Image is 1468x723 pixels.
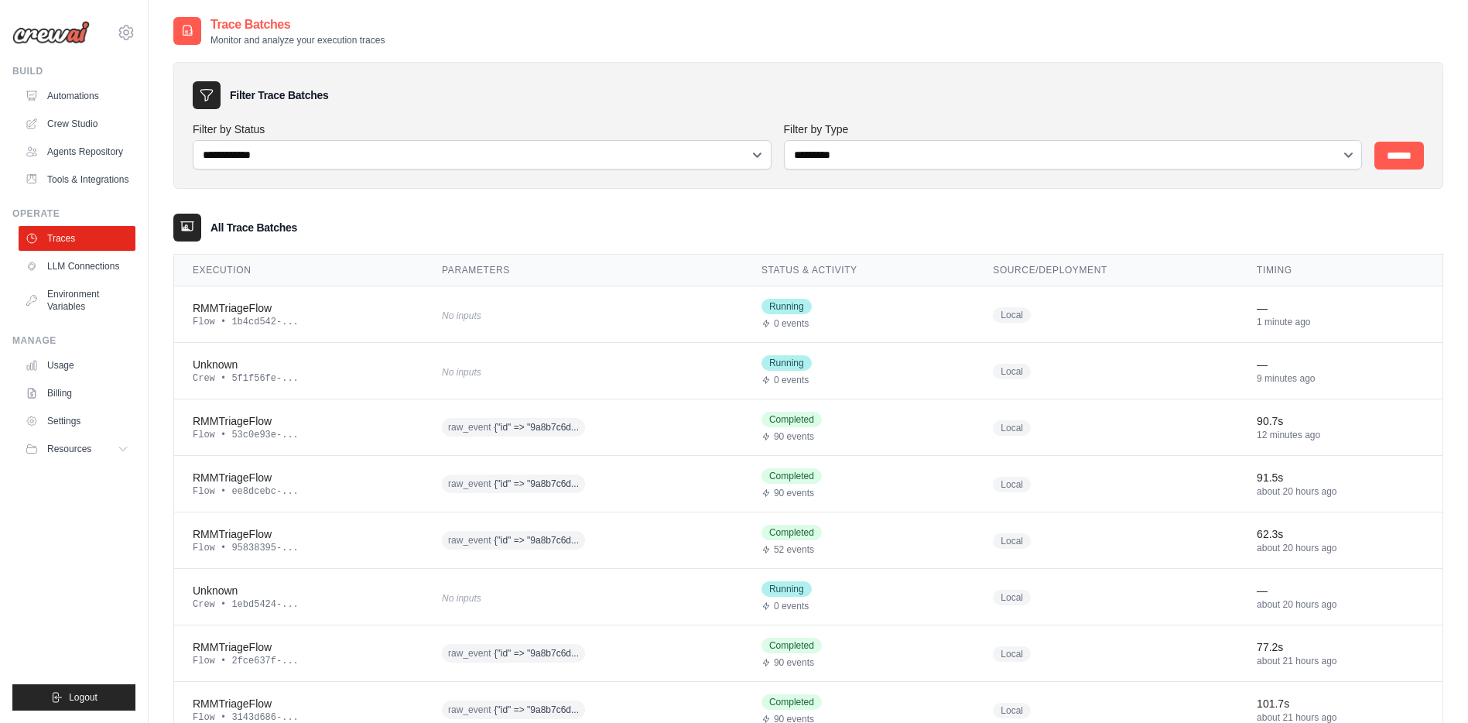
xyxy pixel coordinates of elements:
[210,34,385,46] p: Monitor and analyze your execution traces
[69,691,98,704] span: Logout
[774,656,814,669] span: 90 events
[761,355,812,371] span: Running
[993,364,1031,379] span: Local
[193,122,772,137] label: Filter by Status
[1257,655,1424,667] div: about 21 hours ago
[1238,255,1442,286] th: Timing
[774,430,814,443] span: 90 events
[448,647,491,660] span: raw_event
[174,512,1442,569] tr: View details for RMMTriageFlow execution
[993,646,1031,662] span: Local
[1257,413,1424,429] div: 90.7s
[174,399,1442,456] tr: View details for RMMTriageFlow execution
[174,456,1442,512] tr: View details for RMMTriageFlow execution
[774,600,809,612] span: 0 events
[19,139,135,164] a: Agents Repository
[19,84,135,108] a: Automations
[193,583,405,598] div: Unknown
[993,703,1031,718] span: Local
[19,254,135,279] a: LLM Connections
[448,704,491,716] span: raw_event
[784,122,1363,137] label: Filter by Type
[442,593,481,604] span: No inputs
[974,255,1238,286] th: Source/Deployment
[761,581,812,597] span: Running
[193,372,405,385] div: Crew • 5f1f56fe-...
[1257,696,1424,711] div: 101.7s
[12,334,135,347] div: Manage
[1257,357,1424,372] div: —
[1257,598,1424,611] div: about 20 hours ago
[442,416,724,440] div: raw_event: {"id" => "9a8b7c6d-5e4f-3210-9876-543210987654", "data" => {"version" => "'131.0.6778....
[174,286,1442,343] tr: View details for RMMTriageFlow execution
[12,21,90,44] img: Logo
[12,207,135,220] div: Operate
[193,470,405,485] div: RMMTriageFlow
[442,367,481,378] span: No inputs
[993,307,1031,323] span: Local
[12,684,135,711] button: Logout
[761,468,822,484] span: Completed
[1257,542,1424,554] div: about 20 hours ago
[442,642,724,666] div: raw_event: {"id" => "9a8b7c6d-5e4f-3210-9876-543210987654", "data" => {"version" => "'131.0.6778....
[442,529,724,553] div: raw_event: {"id" => "9a8b7c6d-5e4f-3210-9876-543210987654", "data" => {"version" => "'131.0.6778....
[193,542,405,554] div: Flow • 95838395-...
[193,316,405,328] div: Flow • 1b4cd542-...
[193,485,405,498] div: Flow • ee8dcebc-...
[193,598,405,611] div: Crew • 1ebd5424-...
[1257,583,1424,598] div: —
[442,310,481,321] span: No inputs
[442,304,724,325] div: No inputs
[494,534,579,547] span: {"id" => "9a8b7c6d...
[19,381,135,406] a: Billing
[174,255,423,286] th: Execution
[12,65,135,77] div: Build
[448,534,491,547] span: raw_event
[1257,316,1424,328] div: 1 minute ago
[1257,470,1424,485] div: 91.5s
[210,15,385,34] h2: Trace Batches
[19,409,135,433] a: Settings
[761,525,822,540] span: Completed
[174,569,1442,625] tr: View details for Unknown execution
[494,704,579,716] span: {"id" => "9a8b7c6d...
[993,420,1031,436] span: Local
[193,300,405,316] div: RMMTriageFlow
[1257,300,1424,316] div: —
[423,255,743,286] th: Parameters
[442,472,724,496] div: raw_event: {"id" => "9a8b7c6d-5e4f-3210-9876-543210987654", "data" => {"version" => "'131.0.6778....
[1257,485,1424,498] div: about 20 hours ago
[442,587,724,608] div: No inputs
[1257,372,1424,385] div: 9 minutes ago
[494,421,579,433] span: {"id" => "9a8b7c6d...
[174,625,1442,682] tr: View details for RMMTriageFlow execution
[19,226,135,251] a: Traces
[993,590,1031,605] span: Local
[19,282,135,319] a: Environment Variables
[448,421,491,433] span: raw_event
[193,639,405,655] div: RMMTriageFlow
[1257,526,1424,542] div: 62.3s
[774,317,809,330] span: 0 events
[494,478,579,490] span: {"id" => "9a8b7c6d...
[761,694,822,710] span: Completed
[193,655,405,667] div: Flow • 2fce637f-...
[19,111,135,136] a: Crew Studio
[1257,639,1424,655] div: 77.2s
[774,543,814,556] span: 52 events
[743,255,974,286] th: Status & Activity
[993,477,1031,492] span: Local
[193,357,405,372] div: Unknown
[774,374,809,386] span: 0 events
[193,413,405,429] div: RMMTriageFlow
[210,220,297,235] h3: All Trace Batches
[230,87,328,103] h3: Filter Trace Batches
[442,361,724,382] div: No inputs
[19,437,135,461] button: Resources
[993,533,1031,549] span: Local
[1257,429,1424,441] div: 12 minutes ago
[193,696,405,711] div: RMMTriageFlow
[761,299,812,314] span: Running
[448,478,491,490] span: raw_event
[19,353,135,378] a: Usage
